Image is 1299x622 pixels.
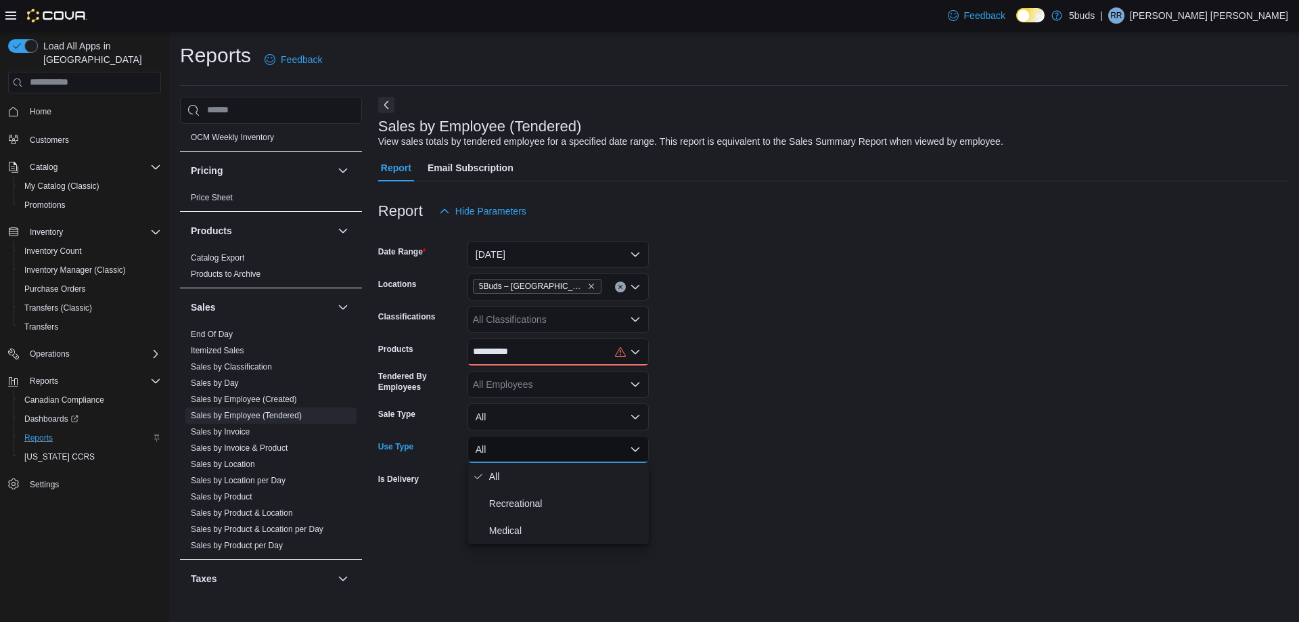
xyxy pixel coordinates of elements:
[191,253,244,263] a: Catalog Export
[24,200,66,210] span: Promotions
[455,204,526,218] span: Hide Parameters
[191,192,233,203] span: Price Sheet
[30,479,59,490] span: Settings
[468,463,649,544] div: Select listbox
[24,414,78,424] span: Dashboards
[335,299,351,315] button: Sales
[191,427,250,437] a: Sales by Invoice
[378,344,413,355] label: Products
[964,9,1005,22] span: Feedback
[19,449,161,465] span: Washington CCRS
[19,178,105,194] a: My Catalog (Classic)
[378,203,423,219] h3: Report
[378,135,1003,149] div: View sales totals by tendered employee for a specified date range. This report is equivalent to t...
[259,46,327,73] a: Feedback
[8,96,161,529] nav: Complex example
[30,162,58,173] span: Catalog
[1100,7,1103,24] p: |
[3,372,166,391] button: Reports
[1110,7,1122,24] span: RR
[19,300,161,316] span: Transfers (Classic)
[378,474,419,485] label: Is Delivery
[24,132,74,148] a: Customers
[24,432,53,443] span: Reports
[19,197,71,213] a: Promotions
[24,476,64,493] a: Settings
[378,409,415,420] label: Sale Type
[191,269,260,280] span: Products to Archive
[191,572,217,585] h3: Taxes
[30,135,69,146] span: Customers
[191,394,297,405] span: Sales by Employee (Created)
[468,436,649,463] button: All
[3,474,166,494] button: Settings
[19,449,100,465] a: [US_STATE] CCRS
[630,347,641,357] button: Open list of options
[24,395,104,405] span: Canadian Compliance
[191,193,233,202] a: Price Sheet
[191,346,244,355] a: Itemized Sales
[30,376,58,386] span: Reports
[191,426,250,437] span: Sales by Invoice
[1016,22,1017,23] span: Dark Mode
[180,190,362,211] div: Pricing
[1069,7,1095,24] p: 5buds
[615,282,626,292] button: Clear input
[19,197,161,213] span: Promotions
[335,162,351,179] button: Pricing
[19,300,97,316] a: Transfers (Classic)
[489,468,643,485] span: All
[191,345,244,356] span: Itemized Sales
[378,311,436,322] label: Classifications
[14,280,166,298] button: Purchase Orders
[191,524,323,535] span: Sales by Product & Location per Day
[19,281,91,297] a: Purchase Orders
[14,447,166,466] button: [US_STATE] CCRS
[14,196,166,215] button: Promotions
[630,314,641,325] button: Open list of options
[191,491,252,502] span: Sales by Product
[191,460,255,469] a: Sales by Location
[191,330,233,339] a: End Of Day
[191,492,252,502] a: Sales by Product
[24,346,75,362] button: Operations
[24,159,63,175] button: Catalog
[14,428,166,447] button: Reports
[24,246,82,257] span: Inventory Count
[378,279,417,290] label: Locations
[1108,7,1124,24] div: Robert Robert Stewart
[19,430,58,446] a: Reports
[191,475,286,486] span: Sales by Location per Day
[14,409,166,428] a: Dashboards
[19,392,161,408] span: Canadian Compliance
[3,345,166,363] button: Operations
[191,378,239,388] a: Sales by Day
[1016,8,1045,22] input: Dark Mode
[180,326,362,559] div: Sales
[378,118,582,135] h3: Sales by Employee (Tendered)
[281,53,322,66] span: Feedback
[468,241,649,268] button: [DATE]
[191,541,283,550] a: Sales by Product per Day
[30,106,51,117] span: Home
[479,280,585,293] span: 5Buds – [GEOGRAPHIC_DATA]
[180,250,362,288] div: Products
[489,495,643,512] span: Recreational
[191,540,283,551] span: Sales by Product per Day
[19,178,161,194] span: My Catalog (Classic)
[942,2,1011,29] a: Feedback
[335,223,351,239] button: Products
[191,508,293,518] span: Sales by Product & Location
[630,282,641,292] button: Open list of options
[191,476,286,485] a: Sales by Location per Day
[19,243,87,259] a: Inventory Count
[24,265,126,275] span: Inventory Manager (Classic)
[191,443,288,453] a: Sales by Invoice & Product
[191,572,332,585] button: Taxes
[24,224,68,240] button: Inventory
[14,317,166,336] button: Transfers
[14,177,166,196] button: My Catalog (Classic)
[180,129,362,151] div: OCM
[191,361,272,372] span: Sales by Classification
